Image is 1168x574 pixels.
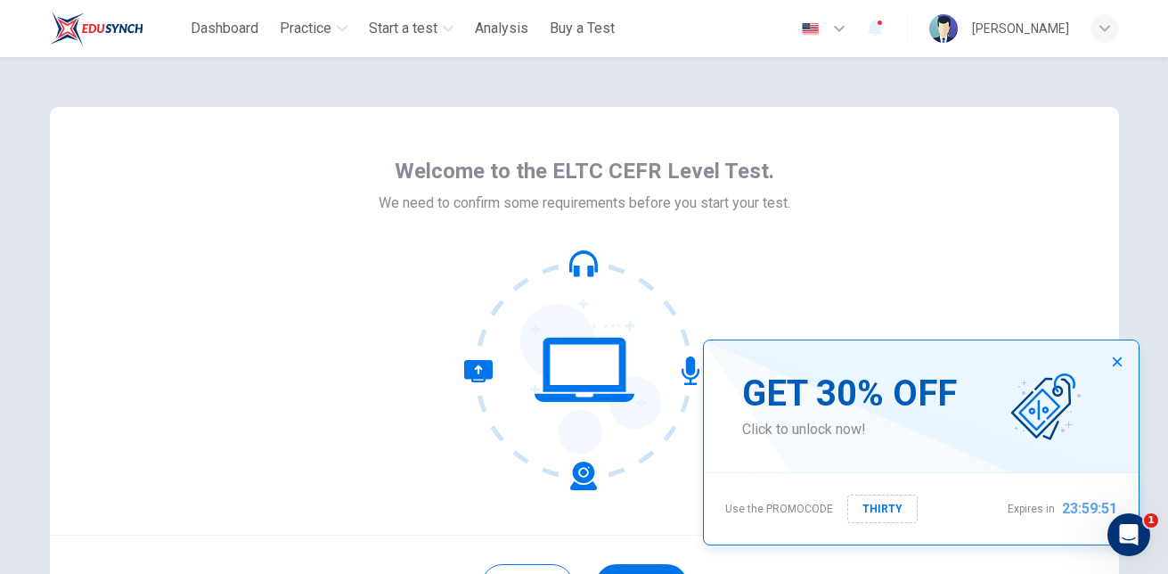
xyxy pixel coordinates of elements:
[475,18,528,39] span: Analysis
[362,12,461,45] button: Start a test
[50,11,184,46] a: ELTC logo
[1144,513,1158,528] span: 1
[1107,513,1150,556] iframe: Intercom live chat
[550,18,615,39] span: Buy a Test
[184,12,265,45] button: Dashboard
[862,499,903,519] span: THIRTY
[742,419,957,440] span: Click to unlock now!
[1008,498,1055,520] span: Expires in
[50,11,143,46] img: ELTC logo
[929,14,958,43] img: Profile picture
[1062,498,1117,520] span: 23:59:51
[395,157,774,185] span: Welcome to the ELTC CEFR Level Test.
[191,18,258,39] span: Dashboard
[280,18,331,39] span: Practice
[369,18,437,39] span: Start a test
[543,12,622,45] button: Buy a Test
[799,22,821,36] img: en
[379,193,790,214] span: We need to confirm some requirements before you start your test.
[468,12,535,45] button: Analysis
[273,12,355,45] button: Practice
[742,373,957,415] span: GET 30% OFF
[972,18,1069,39] div: [PERSON_NAME]
[725,498,833,520] span: Use the PROMOCODE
